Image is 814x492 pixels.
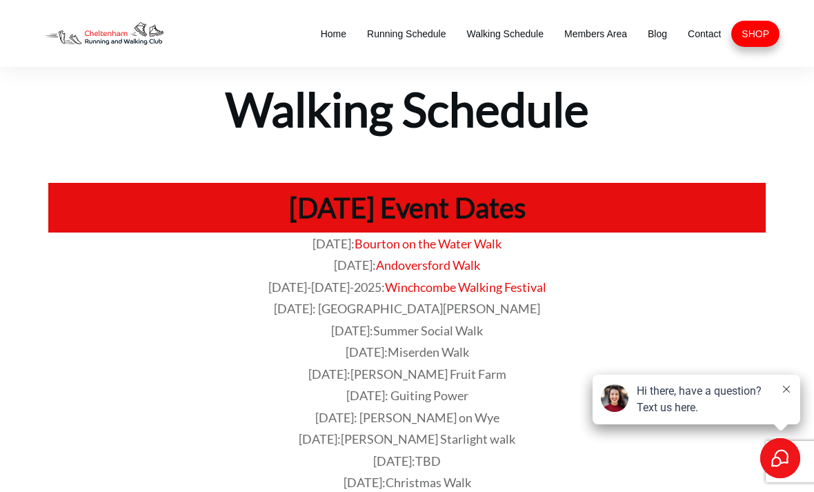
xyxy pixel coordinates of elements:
[564,24,627,43] a: Members Area
[350,366,506,382] span: [PERSON_NAME] Fruit Farm
[415,453,441,469] span: TBD
[55,190,759,226] h1: [DATE] Event Dates
[648,24,667,43] a: Blog
[321,24,346,43] a: Home
[274,301,540,316] span: [DATE]: [GEOGRAPHIC_DATA][PERSON_NAME]
[346,388,468,403] span: [DATE]: Guiting Power
[334,257,376,273] span: [DATE]:
[386,475,471,490] span: Christmas Walk
[367,24,446,43] a: Running Schedule
[268,279,385,295] span: [DATE]-[DATE]-2025:
[341,431,515,446] span: [PERSON_NAME] Starlight walk
[308,366,506,382] span: [DATE]:
[373,453,441,469] span: [DATE]:
[385,279,546,295] a: Winchcombe Walking Festival
[35,68,779,139] h1: Walking Schedule
[355,236,502,251] a: Bourton on the Water Walk
[34,14,173,53] img: Decathlon
[742,24,769,43] a: SHOP
[315,410,499,425] span: [DATE]: [PERSON_NAME] on Wye
[688,24,721,43] a: Contact
[466,24,544,43] a: Walking Schedule
[312,236,355,251] span: [DATE]:
[388,344,469,360] span: Miserden Walk
[331,323,483,338] span: [DATE]:
[376,257,480,273] a: Andoversford Walk
[344,475,471,490] span: [DATE]:
[346,344,469,360] span: [DATE]:
[373,323,483,338] span: Summer Social Walk
[299,431,515,446] span: [DATE]:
